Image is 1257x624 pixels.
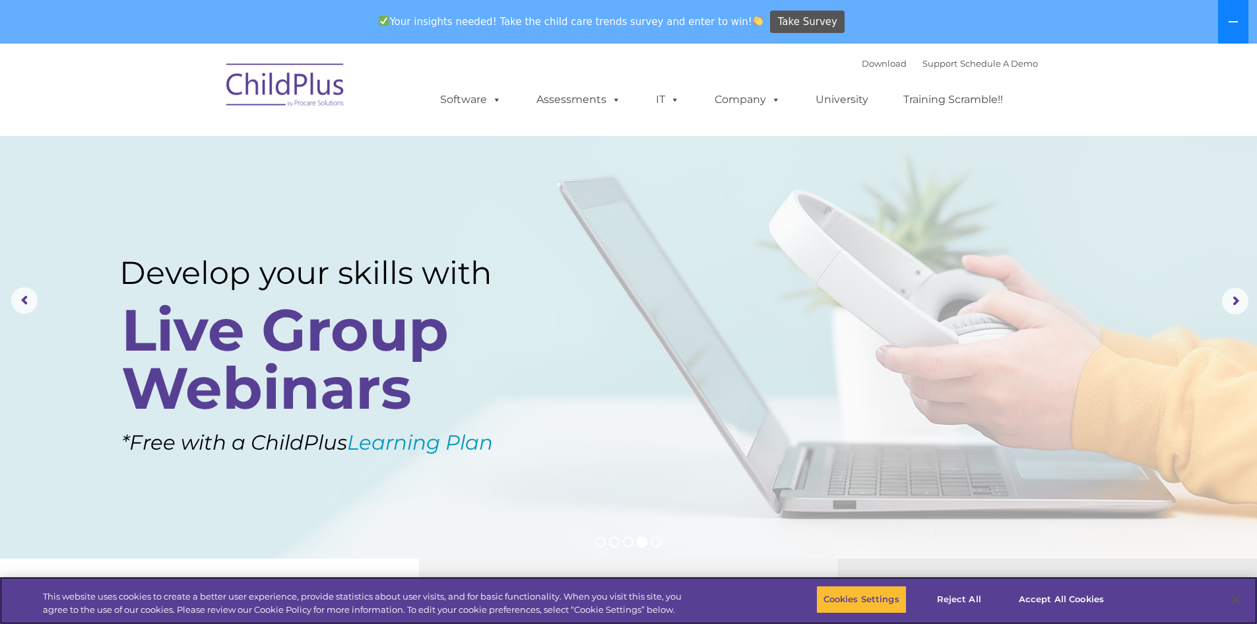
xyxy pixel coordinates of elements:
[643,87,693,113] a: IT
[220,54,352,120] img: ChildPlus by Procare Solutions
[183,87,224,97] span: Last name
[379,16,389,26] img: ✅
[862,58,907,69] a: Download
[918,586,1000,613] button: Reject All
[770,11,845,34] a: Take Survey
[753,16,763,26] img: 👏
[43,590,692,616] div: This website uses cookies to create a better user experience, provide statistics about user visit...
[373,9,769,34] span: Your insights needed! Take the child care trends survey and enter to win!
[119,254,535,292] rs-layer: Develop your skills with
[1012,586,1111,613] button: Accept All Cookies
[523,87,634,113] a: Assessments
[183,141,240,151] span: Phone number
[121,424,565,462] rs-layer: *Free with a ChildPlus
[778,11,837,34] span: Take Survey
[427,87,515,113] a: Software
[121,301,530,417] rs-layer: Live Group Webinars
[922,58,957,69] a: Support
[862,58,1038,69] font: |
[802,87,882,113] a: University
[960,58,1038,69] a: Schedule A Demo
[816,586,907,613] button: Cookies Settings
[701,87,794,113] a: Company
[890,87,1016,113] a: Training Scramble!!
[347,430,493,455] a: Learning Plan
[1221,585,1250,614] button: Close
